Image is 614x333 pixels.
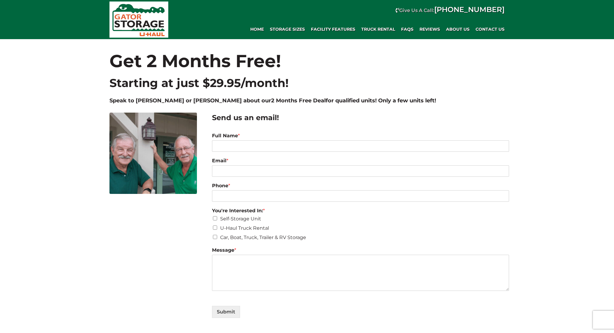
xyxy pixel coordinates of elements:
[358,23,398,35] a: Truck Rental
[171,23,508,35] div: Main navigation
[250,27,264,32] span: Home
[212,158,509,164] label: Email
[212,183,509,189] label: Phone
[267,23,308,35] a: Storage Sizes
[473,23,508,35] a: Contact Us
[401,27,413,32] span: FAQs
[419,27,440,32] span: REVIEWS
[212,113,509,123] h2: Send us an email!
[109,73,505,91] h2: Starting at just $29.95/month!
[311,27,355,32] span: Facility Features
[443,23,473,35] a: About Us
[109,97,505,104] h4: Speak to [PERSON_NAME] or [PERSON_NAME] about our for qualified units! Only a few units left!
[212,133,509,139] label: Full Name
[446,27,470,32] span: About Us
[270,27,305,32] span: Storage Sizes
[109,113,197,194] img: Dave and Terry
[308,23,358,35] a: Facility Features
[361,27,395,32] span: Truck Rental
[416,23,443,35] a: REVIEWS
[109,2,168,38] img: Gator Storage Uhaul
[398,23,416,35] a: FAQs
[212,306,240,318] button: Submit
[434,5,505,14] a: [PHONE_NUMBER]
[476,27,505,32] span: Contact Us
[399,8,505,13] strong: Give Us A Call:
[220,216,261,222] label: Self-Storage Unit
[212,247,509,254] label: Message
[220,225,269,231] label: U-Haul Truck Rental
[271,97,326,104] span: 2 Months Free Deal
[247,23,267,35] a: Home
[212,208,509,214] label: You're Interested In:
[220,235,306,240] label: Car, Boat, Truck, Trailer & RV Storage
[109,39,505,73] h1: Get 2 Months Free!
